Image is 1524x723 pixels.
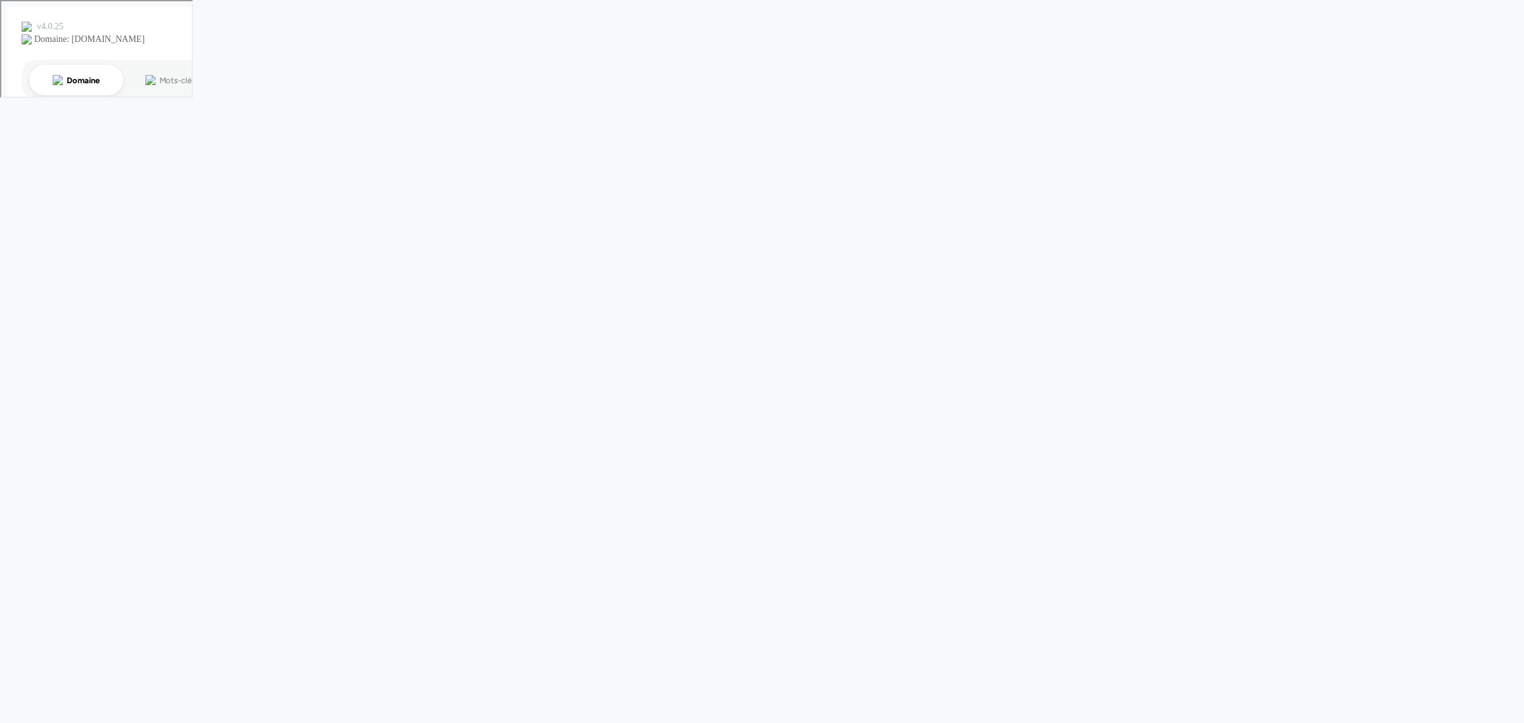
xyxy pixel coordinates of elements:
div: Domaine: [DOMAIN_NAME] [33,33,144,43]
div: v 4.0.25 [36,20,62,30]
div: Domaine [65,75,98,83]
img: logo_orange.svg [20,20,30,30]
div: Mots-clés [158,75,194,83]
img: tab_keywords_by_traffic_grey.svg [144,74,154,84]
img: tab_domain_overview_orange.svg [51,74,62,84]
img: website_grey.svg [20,33,30,43]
